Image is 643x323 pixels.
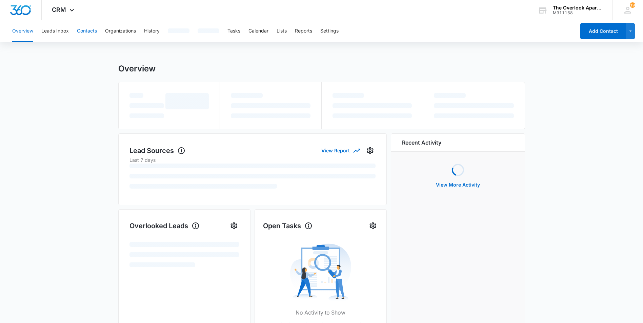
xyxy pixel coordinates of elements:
button: History [144,20,160,42]
h6: Recent Activity [402,138,441,147]
button: Lists [277,20,287,42]
button: Overview [12,20,33,42]
button: Organizations [105,20,136,42]
button: Contacts [77,20,97,42]
h1: Overview [118,64,156,74]
button: Settings [365,145,376,156]
button: Leads Inbox [41,20,69,42]
button: Reports [295,20,312,42]
button: Calendar [248,20,268,42]
button: Settings [228,220,239,231]
p: No Activity to Show [296,308,345,317]
button: Settings [320,20,339,42]
button: View More Activity [429,177,487,193]
div: account name [553,5,602,10]
h1: Open Tasks [263,221,313,231]
button: Settings [367,220,378,231]
span: 19 [630,2,635,8]
div: account id [553,10,602,15]
h1: Overlooked Leads [129,221,200,231]
h1: Lead Sources [129,146,185,156]
p: Last 7 days [129,156,376,164]
div: notifications count [630,2,635,8]
button: Add Contact [580,23,626,39]
button: Tasks [227,20,240,42]
span: CRM [52,6,66,13]
button: View Report [321,145,359,156]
